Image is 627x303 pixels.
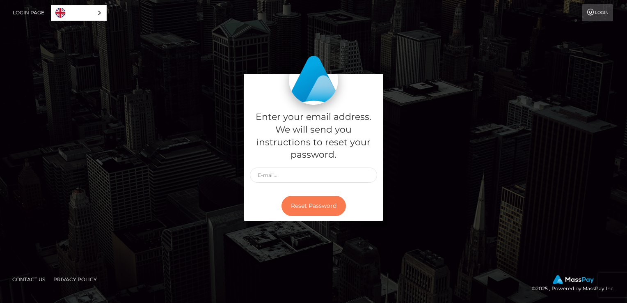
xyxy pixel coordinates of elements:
a: Login [582,4,613,21]
div: Language [51,5,107,21]
a: Login Page [13,4,44,21]
a: Contact Us [9,273,48,286]
input: E-mail... [250,168,377,183]
a: Privacy Policy [50,273,100,286]
button: Reset Password [281,196,346,216]
h5: Enter your email address. We will send you instructions to reset your password. [250,111,377,161]
div: © 2025 , Powered by MassPay Inc. [532,275,621,293]
a: English [51,5,106,21]
aside: Language selected: English [51,5,107,21]
img: MassPay [553,275,594,284]
img: MassPay Login [289,55,338,105]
